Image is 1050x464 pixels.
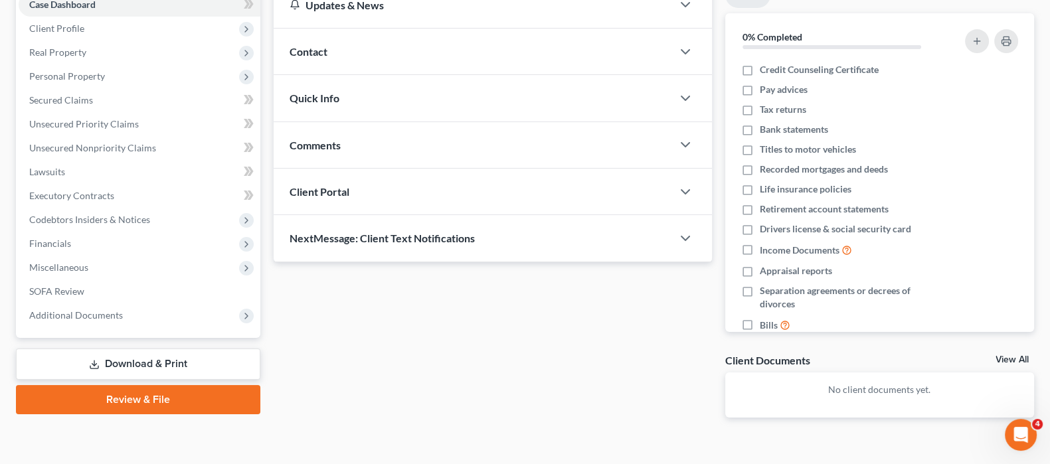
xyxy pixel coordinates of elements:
span: Appraisal reports [760,264,832,277]
a: Lawsuits [19,160,260,184]
span: Client Profile [29,23,84,34]
span: Bank statements [760,123,828,136]
span: Financials [29,238,71,249]
iframe: Intercom live chat [1005,419,1037,451]
span: 4 [1032,419,1043,429]
p: No client documents yet. [736,383,1023,396]
span: Quick Info [290,92,339,104]
span: Drivers license & social security card [760,222,911,236]
span: Titles to motor vehicles [760,143,856,156]
span: Unsecured Nonpriority Claims [29,142,156,153]
span: Bills [760,319,778,332]
a: Download & Print [16,348,260,380]
strong: 0% Completed [743,31,802,42]
a: Secured Claims [19,88,260,112]
a: View All [996,355,1029,364]
span: Recorded mortgages and deeds [760,163,888,176]
a: Executory Contracts [19,184,260,208]
span: Lawsuits [29,166,65,177]
span: Secured Claims [29,94,93,106]
span: Income Documents [760,244,839,257]
span: Contact [290,45,327,58]
span: Personal Property [29,70,105,82]
span: Retirement account statements [760,202,889,216]
a: SOFA Review [19,279,260,303]
span: Separation agreements or decrees of divorces [760,284,946,311]
span: Life insurance policies [760,183,851,196]
span: SOFA Review [29,285,84,297]
span: Tax returns [760,103,806,116]
span: Credit Counseling Certificate [760,63,879,76]
span: Pay advices [760,83,808,96]
span: Real Property [29,46,86,58]
a: Unsecured Nonpriority Claims [19,136,260,160]
span: Additional Documents [29,309,123,321]
a: Unsecured Priority Claims [19,112,260,136]
span: Miscellaneous [29,262,88,273]
span: Client Portal [290,185,349,198]
span: Codebtors Insiders & Notices [29,214,150,225]
a: Review & File [16,385,260,414]
span: NextMessage: Client Text Notifications [290,232,475,244]
div: Client Documents [725,353,810,367]
span: Executory Contracts [29,190,114,201]
span: Comments [290,139,341,151]
span: Unsecured Priority Claims [29,118,139,129]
